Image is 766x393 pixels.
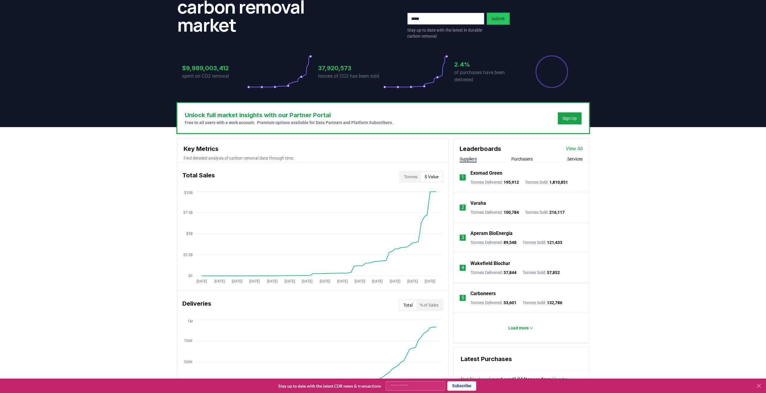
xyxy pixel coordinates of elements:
[319,279,330,283] tspan: [DATE]
[461,376,490,383] a: Not Disclosed
[470,230,513,237] a: Aperam BioEnergia
[302,279,312,283] tspan: [DATE]
[197,279,207,283] tspan: [DATE]
[187,319,192,323] tspan: 1M
[567,156,583,162] button: Services
[461,204,464,211] p: 2
[184,360,192,364] tspan: 500K
[461,376,568,383] span: purchased 1,944 tonnes from
[470,200,486,207] a: Varaha
[186,232,192,236] tspan: $5B
[470,300,516,306] p: Tonnes Delivered :
[525,179,568,185] p: Tonnes Sold :
[563,115,577,121] a: Sign Up
[461,294,464,301] p: 5
[188,274,192,278] tspan: $0
[549,180,568,185] span: 1,810,851
[504,300,516,305] span: 53,601
[182,171,215,183] h3: Total Sales
[504,180,519,185] span: 195,912
[284,279,295,283] tspan: [DATE]
[184,155,442,161] p: Find detailed analysis of carbon removal data through time.
[454,69,519,83] p: of purchases have been delivered
[535,55,569,89] div: Percentage of sales delivered
[523,239,562,245] p: Tonnes Sold :
[470,209,519,215] p: Tonnes Delivered :
[185,120,393,126] p: Free to all users with a work account. Premium options available for Data Partners and Platform S...
[504,322,538,334] button: Load more
[185,111,393,120] h3: Unlock full market insights with our Partner Portal
[400,172,421,182] button: Tonnes
[487,13,510,25] button: Submit
[407,279,418,283] tspan: [DATE]
[553,376,568,383] a: Varaha
[183,211,192,215] tspan: $7.5B
[400,300,416,310] button: Total
[547,270,560,275] span: 57,852
[416,300,442,310] button: % of Sales
[389,279,400,283] tspan: [DATE]
[214,279,225,283] tspan: [DATE]
[461,354,581,363] h3: Latest Purchases
[460,156,477,162] button: Suppliers
[461,234,464,241] p: 3
[461,174,464,181] p: 1
[355,279,365,283] tspan: [DATE]
[267,279,277,283] tspan: [DATE]
[184,191,192,195] tspan: $10B
[182,73,247,80] p: spent on CO2 removal
[461,264,464,271] p: 4
[182,64,247,73] h3: $9,989,003,412
[470,270,516,276] p: Tonnes Delivered :
[547,240,562,245] span: 121,433
[249,279,260,283] tspan: [DATE]
[318,64,383,73] h3: 37,920,573
[184,339,192,343] tspan: 750K
[470,260,510,267] a: Wakefield Biochar
[549,210,565,215] span: 216,117
[508,325,529,331] p: Load more
[232,279,242,283] tspan: [DATE]
[183,253,192,257] tspan: $2.5B
[525,209,565,215] p: Tonnes Sold :
[566,145,583,152] a: View All
[504,240,516,245] span: 89,548
[523,270,560,276] p: Tonnes Sold :
[407,27,484,39] p: Stay up to date with the latest in durable carbon removal.
[182,299,211,311] h3: Deliveries
[460,144,501,153] h3: Leaderboards
[470,179,519,185] p: Tonnes Delivered :
[470,239,516,245] p: Tonnes Delivered :
[558,112,581,124] button: Sign Up
[425,279,435,283] tspan: [DATE]
[184,144,442,153] h3: Key Metrics
[454,60,519,69] h3: 2.4%
[318,73,383,80] p: tonnes of CO2 has been sold
[547,300,562,305] span: 132,786
[337,279,347,283] tspan: [DATE]
[372,279,383,283] tspan: [DATE]
[504,210,519,215] span: 100,784
[511,156,533,162] button: Purchasers
[470,290,496,297] a: Carboneers
[504,270,516,275] span: 57,844
[470,170,502,177] a: Exomad Green
[523,300,562,306] p: Tonnes Sold :
[421,172,442,182] button: $ Value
